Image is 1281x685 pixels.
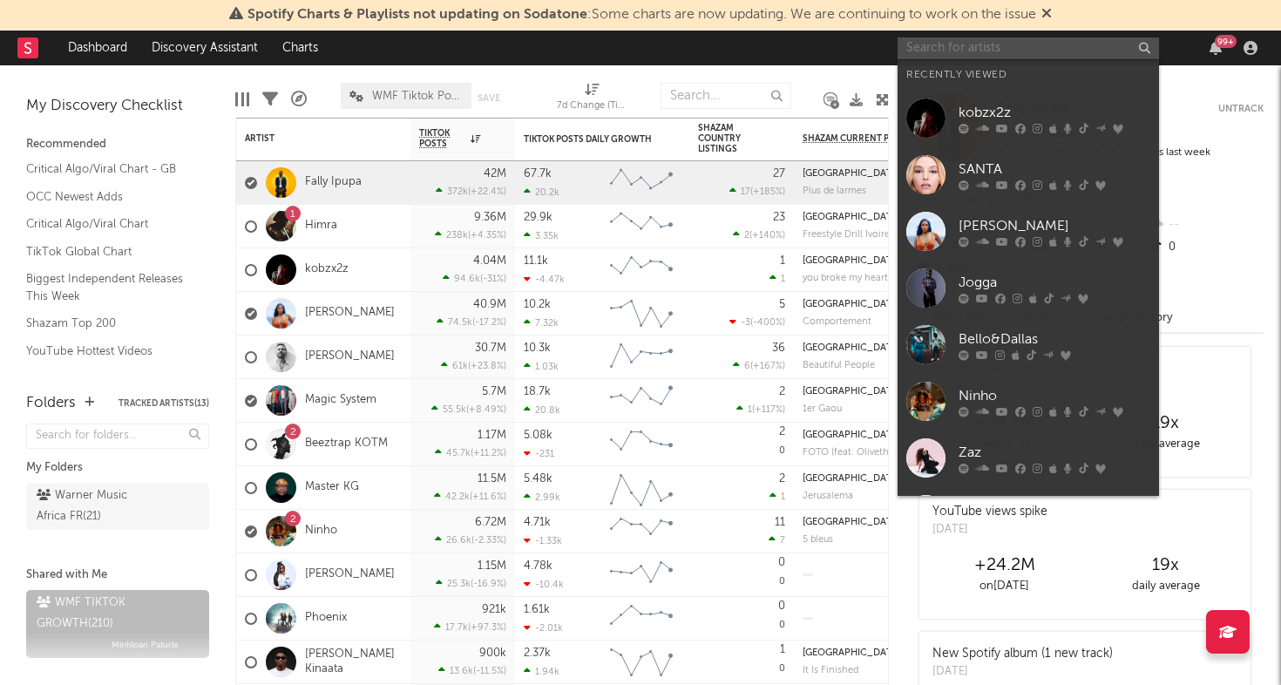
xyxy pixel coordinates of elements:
div: Beautiful People [803,360,875,371]
a: TikTok Global Chart [26,242,192,261]
div: ( ) [436,186,506,197]
span: Spotify Charts & Playlists not updating on Sodatone [247,8,587,22]
span: +185 % [753,187,783,197]
span: +11.2 % [473,449,504,458]
svg: Chart title [602,336,681,379]
div: [GEOGRAPHIC_DATA] [803,474,901,484]
div: Cameroon [803,168,901,180]
div: 1.94k [524,666,559,677]
span: 1 [748,405,752,415]
div: on [DATE] [924,576,1085,597]
div: 900k [479,648,506,659]
div: Track Name: Beautiful People [803,360,875,371]
div: Track Name: Jerusalema [803,491,853,502]
div: TikTok Posts Daily Growth [524,134,654,145]
div: Jogga [959,272,1150,293]
input: Search... [661,83,791,109]
span: Minhloan Paturle [112,634,179,655]
div: 19 x [1085,555,1246,576]
div: kobzx2z [959,102,1150,123]
a: Phoenix [305,611,347,626]
div: 19 x [1085,413,1246,434]
a: [PERSON_NAME] Kinaata [305,648,402,677]
span: 45.7k [446,449,471,458]
svg: Chart title [602,423,681,466]
div: 7d Change (TikTok Posts) [557,96,627,117]
div: Artist [245,133,376,144]
div: you broke my heart [803,273,888,284]
span: +4.35 % [471,231,504,241]
svg: Chart title [602,205,681,248]
div: 9.36M [474,212,506,223]
div: 2 [779,426,785,437]
div: -2.01k [524,622,563,634]
div: 0 [698,553,785,596]
svg: Chart title [602,641,681,684]
div: 2.99k [524,492,560,503]
span: +11.6 % [472,492,504,502]
div: 27 [773,168,785,180]
div: Switzerland [803,342,901,354]
div: Plus de larmes [803,186,866,197]
div: 3.35k [524,230,559,241]
div: -- [1148,214,1264,236]
span: 25.3k [447,580,471,589]
span: 61k [452,362,468,371]
div: Senegal [803,299,901,310]
span: Dismiss [1041,8,1052,22]
div: -1.33k [524,535,562,546]
div: ( ) [729,186,785,197]
div: YouTube views spike [932,503,1047,521]
a: [PERSON_NAME] [305,349,395,364]
div: Recently Viewed [906,64,1150,85]
button: Untrack [1218,100,1264,118]
div: Tunisia [803,473,901,485]
a: kobzx2z [898,90,1159,146]
div: Track Name: Freestyle Drill Ivoire 5 [803,229,898,241]
div: 10.3k [524,342,551,354]
div: 1.03k [524,361,559,372]
a: Beeztrap KOTM [305,437,388,451]
div: Ninho [959,385,1150,406]
div: 7.32k [524,317,559,329]
span: 17 [741,187,750,197]
div: +24.2M [924,555,1085,576]
a: Critical Algo/Viral Chart [26,214,192,234]
div: ( ) [733,229,785,241]
a: Discovery Assistant [139,31,270,65]
div: 5.7M [482,386,506,397]
div: 11 [775,517,785,528]
span: 238k [446,231,468,241]
div: Bello&Dallas [959,329,1150,349]
div: FOTO (feat. Olivetheboy) [803,447,912,458]
div: Tanzania [803,386,901,397]
div: 11.5M [478,473,506,485]
div: -231 [524,448,554,459]
a: Zaz [898,430,1159,486]
div: Track Name: you broke my heart [803,273,888,284]
div: 11.1k [524,255,548,267]
div: 1.61k [524,604,550,615]
a: Fally Ipupa [305,175,362,190]
div: Comportement [803,316,871,328]
span: 1 [781,492,785,502]
div: ( ) [736,404,785,415]
a: OCC Newest Adds [26,187,192,207]
div: New Spotify album (1 new track) [932,645,1113,663]
span: +140 % [752,231,783,241]
div: 6.72M [475,517,506,528]
a: Magic System [305,393,376,408]
span: +8.49 % [469,405,504,415]
div: [GEOGRAPHIC_DATA] [803,343,901,353]
div: -10.4k [524,579,564,590]
div: Freestyle Drill Ivoire 5 [803,229,898,241]
svg: Chart title [602,510,681,553]
div: Recommended [26,134,209,155]
div: Shazam Country Listings [698,123,759,154]
div: 20.2k [524,187,559,198]
button: Tracked Artists(13) [119,399,209,408]
a: Ninho [898,373,1159,430]
div: 1 [780,644,785,655]
button: Save [478,93,500,103]
div: Ghana [803,430,901,441]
